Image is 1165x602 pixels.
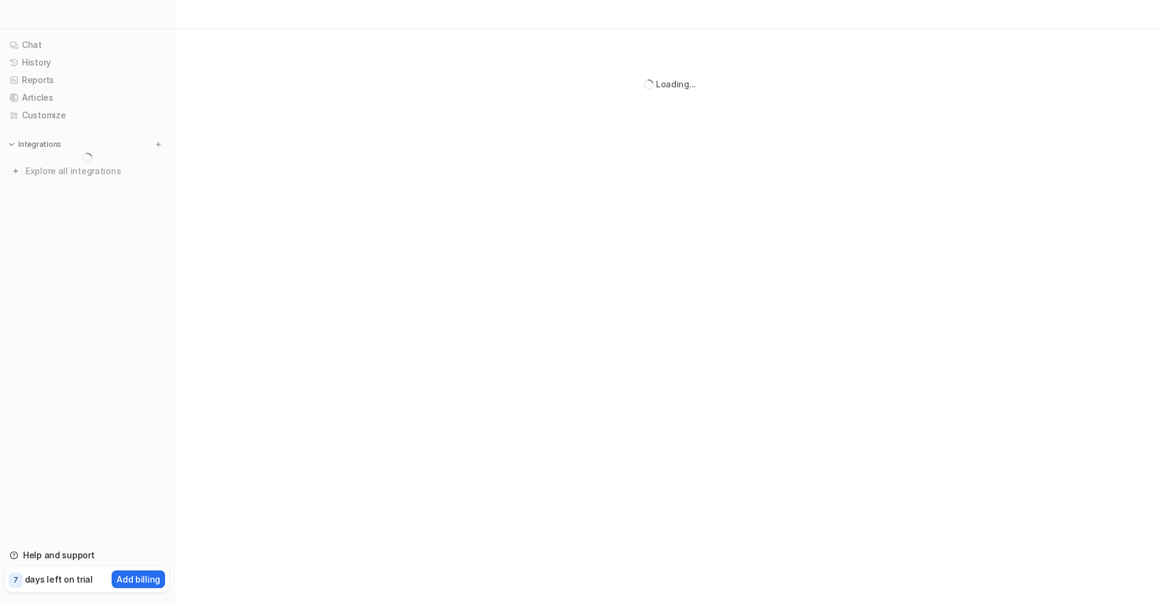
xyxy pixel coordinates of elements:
[13,575,18,586] p: 7
[5,138,65,150] button: Integrations
[5,107,169,124] a: Customize
[5,36,169,53] a: Chat
[112,570,165,588] button: Add billing
[656,78,696,90] div: Loading...
[7,140,16,149] img: expand menu
[5,54,169,71] a: History
[5,89,169,106] a: Articles
[25,161,164,181] span: Explore all integrations
[18,140,61,149] p: Integrations
[25,573,93,586] p: days left on trial
[5,163,169,180] a: Explore all integrations
[10,165,22,177] img: explore all integrations
[116,573,160,586] p: Add billing
[5,72,169,89] a: Reports
[5,547,169,564] a: Help and support
[154,140,163,149] img: menu_add.svg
